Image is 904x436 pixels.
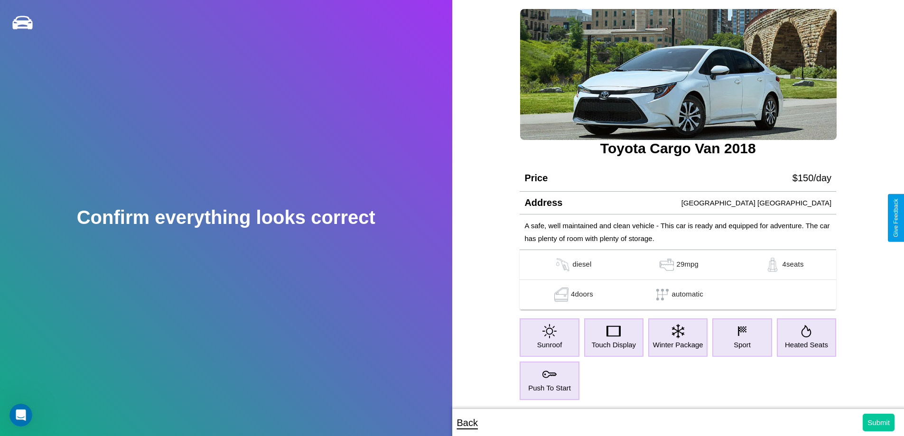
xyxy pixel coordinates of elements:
p: A safe, well maintained and clean vehicle - This car is ready and equipped for adventure. The car... [524,219,831,245]
p: 29 mpg [676,258,699,272]
img: gas [552,288,571,302]
button: Submit [863,414,895,431]
img: gas [657,258,676,272]
p: Winter Package [653,338,703,351]
p: automatic [672,288,703,302]
p: Touch Display [592,338,636,351]
h4: Address [524,197,562,208]
h2: Confirm everything looks correct [77,207,375,228]
p: Sport [734,338,751,351]
p: $ 150 /day [792,169,831,186]
p: diesel [572,258,591,272]
img: gas [763,258,782,272]
p: Push To Start [528,381,571,394]
p: 4 doors [571,288,593,302]
p: Heated Seats [785,338,828,351]
img: gas [553,258,572,272]
h4: Price [524,173,548,184]
div: Give Feedback [893,199,899,237]
p: [GEOGRAPHIC_DATA] [GEOGRAPHIC_DATA] [681,196,831,209]
p: 4 seats [782,258,803,272]
iframe: Intercom live chat [9,404,32,427]
table: simple table [520,250,836,310]
h3: Toyota Cargo Van 2018 [520,140,836,157]
p: Back [457,414,478,431]
p: Sunroof [537,338,562,351]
